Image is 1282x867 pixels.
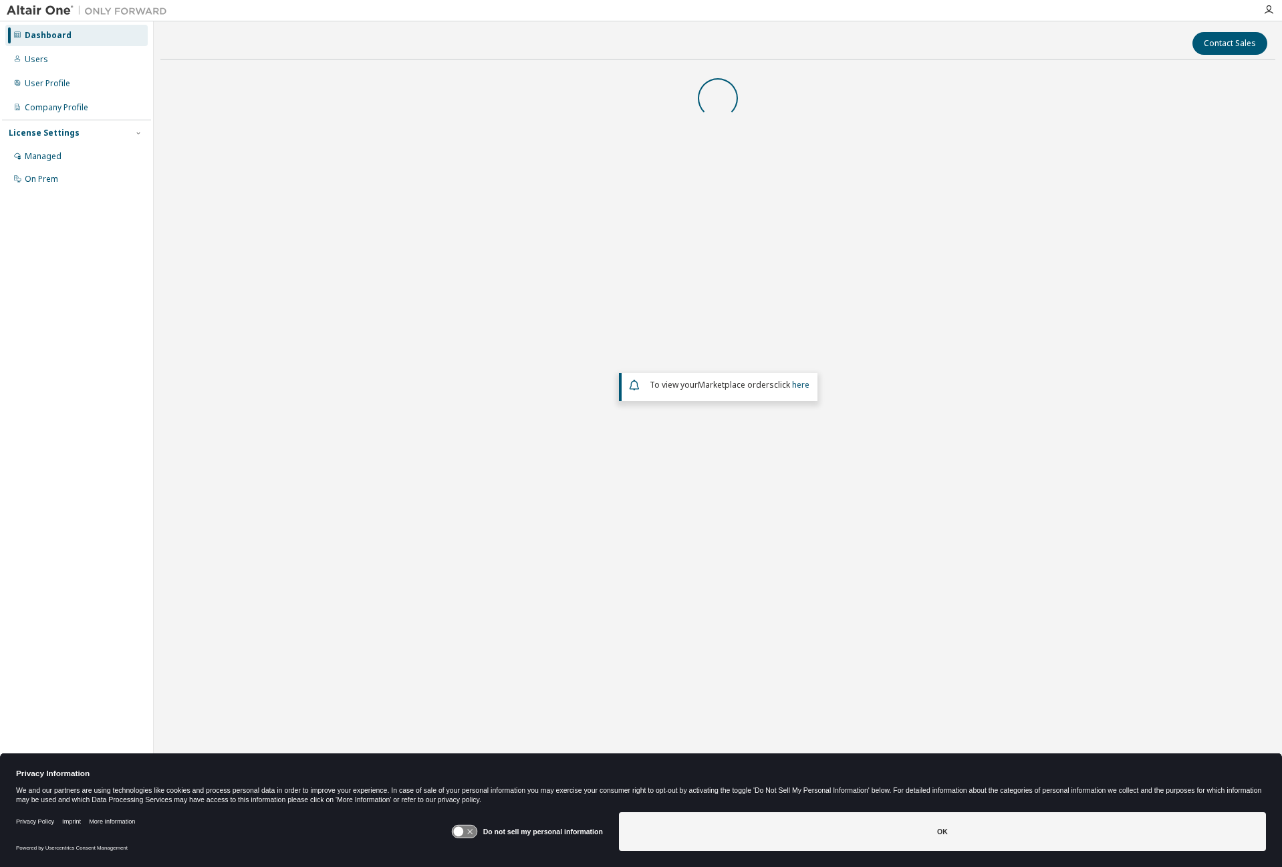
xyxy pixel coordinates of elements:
div: User Profile [25,78,70,89]
div: License Settings [9,128,80,138]
div: Company Profile [25,102,88,113]
div: Managed [25,151,61,162]
span: To view your click [650,379,809,390]
a: here [792,379,809,390]
em: Marketplace orders [698,379,774,390]
div: Users [25,54,48,65]
button: Contact Sales [1192,32,1267,55]
div: On Prem [25,174,58,184]
div: Dashboard [25,30,72,41]
img: Altair One [7,4,174,17]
